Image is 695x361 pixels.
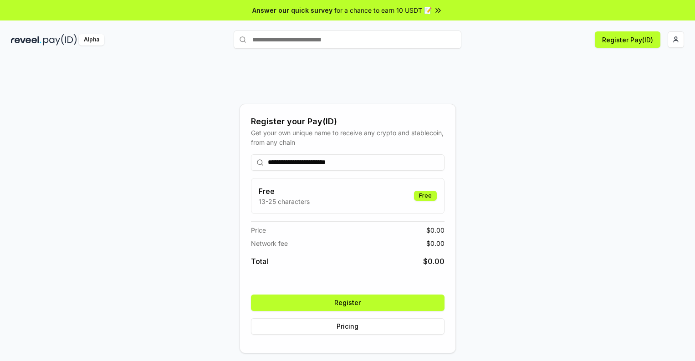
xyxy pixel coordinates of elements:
[251,256,268,267] span: Total
[251,239,288,248] span: Network fee
[251,225,266,235] span: Price
[595,31,660,48] button: Register Pay(ID)
[423,256,445,267] span: $ 0.00
[426,239,445,248] span: $ 0.00
[259,186,310,197] h3: Free
[259,197,310,206] p: 13-25 characters
[251,318,445,335] button: Pricing
[414,191,437,201] div: Free
[251,295,445,311] button: Register
[252,5,332,15] span: Answer our quick survey
[334,5,432,15] span: for a chance to earn 10 USDT 📝
[426,225,445,235] span: $ 0.00
[251,128,445,147] div: Get your own unique name to receive any crypto and stablecoin, from any chain
[11,34,41,46] img: reveel_dark
[251,115,445,128] div: Register your Pay(ID)
[43,34,77,46] img: pay_id
[79,34,104,46] div: Alpha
